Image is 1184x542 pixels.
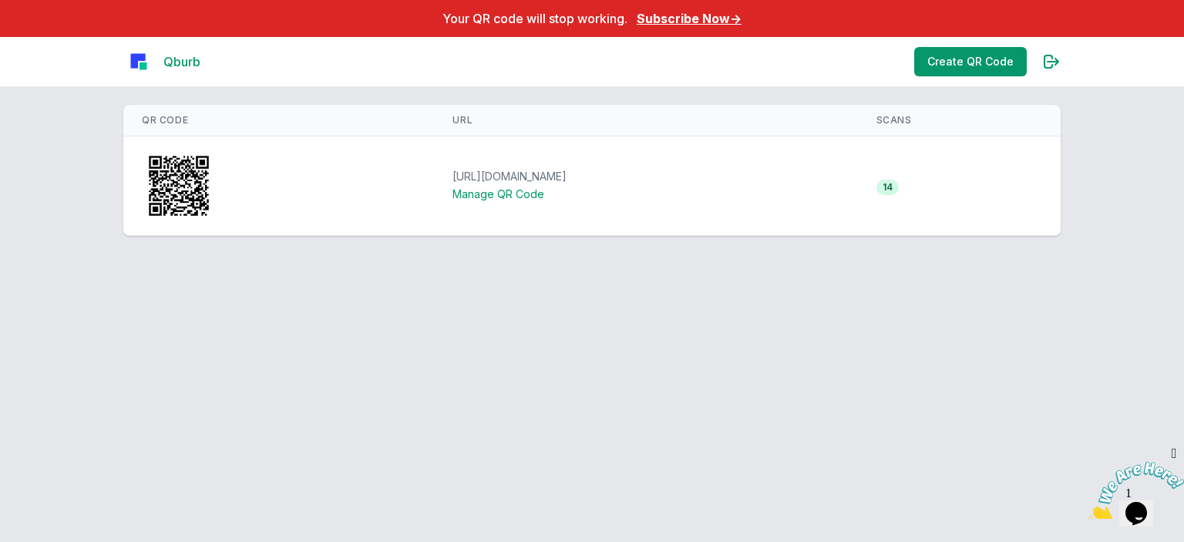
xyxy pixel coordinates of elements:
a: Create QR Code [914,47,1027,76]
span: Your QR code will stop working. [442,11,627,26]
th: QR Code [123,105,434,136]
a: Qburb [163,54,200,69]
img: Qburb [129,52,148,71]
a: Manage QR Code [452,187,544,200]
th: URL [434,105,857,136]
th: Scans [858,105,1061,136]
div: [URL][DOMAIN_NAME] [452,169,839,184]
span: 1 [6,6,12,19]
span: → [730,11,742,26]
iframe: chat widget [1088,446,1184,519]
span: 14 [876,180,899,195]
a: Subscribe Now [637,11,742,26]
